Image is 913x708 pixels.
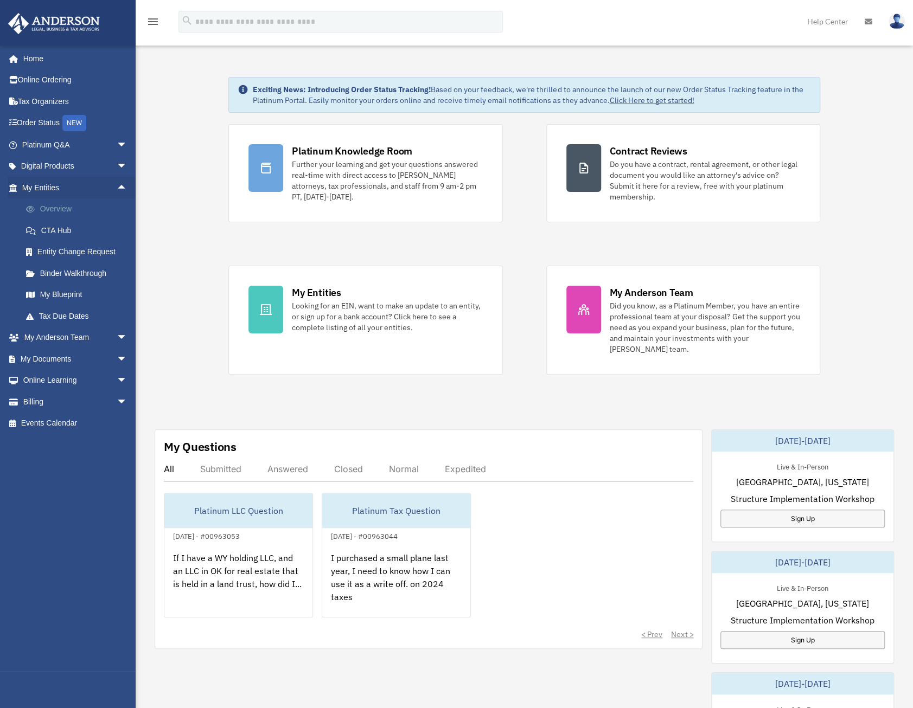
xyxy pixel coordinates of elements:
a: menu [146,19,159,28]
div: Expedited [445,464,486,474]
span: arrow_drop_up [117,177,138,199]
a: My Blueprint [15,284,144,306]
a: Billingarrow_drop_down [8,391,144,413]
a: Overview [15,198,144,220]
img: User Pic [889,14,905,29]
div: Normal [389,464,419,474]
div: Based on your feedback, we're thrilled to announce the launch of our new Order Status Tracking fe... [253,84,810,106]
span: arrow_drop_down [117,348,138,370]
span: arrow_drop_down [117,134,138,156]
div: Platinum LLC Question [164,493,312,528]
span: [GEOGRAPHIC_DATA], [US_STATE] [736,597,869,610]
a: My Entitiesarrow_drop_up [8,177,144,198]
div: Closed [334,464,363,474]
a: Binder Walkthrough [15,262,144,284]
a: Digital Productsarrow_drop_down [8,156,144,177]
div: Answered [267,464,308,474]
div: All [164,464,174,474]
a: Platinum LLC Question[DATE] - #00963053If I have a WY holding LLC, and an LLC in OK for real esta... [164,493,313,617]
a: Contract Reviews Do you have a contract, rental agreement, or other legal document you would like... [546,124,820,222]
div: I purchased a small plane last year, I need to know how I can use it as a write off. on 2024 taxes [322,543,470,627]
span: [GEOGRAPHIC_DATA], [US_STATE] [736,475,869,488]
div: Contract Reviews [610,144,687,158]
a: Online Ordering [8,69,144,91]
span: Structure Implementation Workshop [731,492,874,505]
span: arrow_drop_down [117,370,138,392]
div: Platinum Knowledge Room [292,144,412,158]
div: Do you have a contract, rental agreement, or other legal document you would like an attorney's ad... [610,159,800,202]
img: Anderson Advisors Platinum Portal [5,13,103,34]
a: My Documentsarrow_drop_down [8,348,144,370]
a: Click Here to get started! [609,95,694,105]
div: NEW [62,115,86,131]
a: Events Calendar [8,413,144,434]
strong: Exciting News: Introducing Order Status Tracking! [253,85,431,94]
div: [DATE] - #00963044 [322,530,406,541]
div: Live & In-Person [768,582,837,593]
span: arrow_drop_down [117,327,138,349]
a: My Anderson Team Did you know, as a Platinum Member, you have an entire professional team at your... [546,266,820,375]
a: CTA Hub [15,220,144,241]
div: Live & In-Person [768,460,837,472]
a: Online Learningarrow_drop_down [8,370,144,391]
div: My Anderson Team [610,286,693,299]
span: Structure Implementation Workshop [731,614,874,627]
a: Tax Organizers [8,91,144,112]
a: Platinum Tax Question[DATE] - #00963044I purchased a small plane last year, I need to know how I ... [322,493,471,617]
div: My Questions [164,439,237,455]
span: arrow_drop_down [117,391,138,413]
div: [DATE]-[DATE] [712,430,893,452]
i: menu [146,15,159,28]
a: Home [8,48,138,69]
a: Tax Due Dates [15,305,144,327]
div: My Entities [292,286,341,299]
div: Looking for an EIN, want to make an update to an entity, or sign up for a bank account? Click her... [292,300,482,333]
a: Sign Up [720,631,885,649]
a: Sign Up [720,510,885,527]
a: My Entities Looking for an EIN, want to make an update to an entity, or sign up for a bank accoun... [228,266,502,375]
a: Platinum Knowledge Room Further your learning and get your questions answered real-time with dire... [228,124,502,222]
a: Entity Change Request [15,241,144,263]
div: Further your learning and get your questions answered real-time with direct access to [PERSON_NAM... [292,159,482,202]
div: [DATE] - #00963053 [164,530,248,541]
i: search [181,15,193,27]
div: [DATE]-[DATE] [712,551,893,573]
div: [DATE]-[DATE] [712,673,893,694]
div: Did you know, as a Platinum Member, you have an entire professional team at your disposal? Get th... [610,300,800,355]
span: arrow_drop_down [117,156,138,178]
div: Platinum Tax Question [322,493,470,528]
a: My Anderson Teamarrow_drop_down [8,327,144,349]
a: Platinum Q&Aarrow_drop_down [8,134,144,156]
div: If I have a WY holding LLC, and an LLC in OK for real estate that is held in a land trust, how di... [164,543,312,627]
div: Submitted [200,464,241,474]
a: Order StatusNEW [8,112,144,134]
